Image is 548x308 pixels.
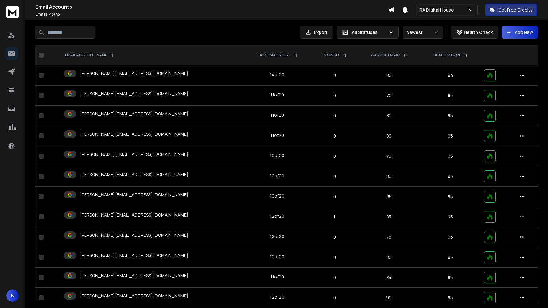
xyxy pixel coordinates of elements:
[357,288,420,308] td: 90
[80,91,188,97] p: [PERSON_NAME][EMAIL_ADDRESS][DOMAIN_NAME]
[464,29,493,35] p: Health Check
[421,288,481,308] td: 95
[357,86,420,106] td: 70
[421,65,481,86] td: 94
[315,254,354,260] p: 0
[315,72,354,78] p: 0
[270,294,284,300] div: 12 of 20
[421,146,481,166] td: 95
[357,268,420,288] td: 85
[270,193,284,199] div: 10 of 20
[357,106,420,126] td: 80
[357,146,420,166] td: 75
[502,26,538,39] button: Add New
[270,72,284,78] div: 14 of 20
[357,65,420,86] td: 80
[315,274,354,281] p: 0
[80,293,188,299] p: [PERSON_NAME][EMAIL_ADDRESS][DOMAIN_NAME]
[315,214,354,220] p: 1
[257,53,291,58] p: DAILY EMAILS SENT
[80,212,188,218] p: [PERSON_NAME][EMAIL_ADDRESS][DOMAIN_NAME]
[451,26,498,39] button: Health Check
[421,227,481,247] td: 95
[270,213,284,219] div: 12 of 20
[421,106,481,126] td: 95
[421,187,481,207] td: 95
[403,26,443,39] button: Newest
[80,171,188,178] p: [PERSON_NAME][EMAIL_ADDRESS][DOMAIN_NAME]
[270,132,284,138] div: 11 of 20
[270,92,284,98] div: 11 of 20
[421,268,481,288] td: 95
[270,233,284,240] div: 12 of 20
[80,70,188,77] p: [PERSON_NAME][EMAIL_ADDRESS][DOMAIN_NAME]
[421,86,481,106] td: 95
[421,207,481,227] td: 95
[421,126,481,146] td: 95
[65,53,113,58] div: EMAIL ACCOUNT NAME
[315,133,354,139] p: 0
[6,289,19,302] button: B
[420,7,456,13] p: RA Digital House
[6,6,19,18] img: logo
[300,26,333,39] button: Export
[357,187,420,207] td: 95
[80,151,188,157] p: [PERSON_NAME][EMAIL_ADDRESS][DOMAIN_NAME]
[270,112,284,118] div: 11 of 20
[433,53,461,58] p: HEALTH SCORE
[323,53,340,58] p: BOUNCES
[80,232,188,238] p: [PERSON_NAME][EMAIL_ADDRESS][DOMAIN_NAME]
[315,295,354,301] p: 0
[421,247,481,268] td: 95
[80,111,188,117] p: [PERSON_NAME][EMAIL_ADDRESS][DOMAIN_NAME]
[315,234,354,240] p: 0
[315,194,354,200] p: 0
[35,12,388,17] p: Emails :
[357,166,420,187] td: 80
[357,126,420,146] td: 80
[357,247,420,268] td: 80
[80,192,188,198] p: [PERSON_NAME][EMAIL_ADDRESS][DOMAIN_NAME]
[498,7,533,13] p: Get Free Credits
[421,166,481,187] td: 95
[270,274,284,280] div: 11 of 20
[315,92,354,99] p: 0
[485,4,537,16] button: Get Free Credits
[371,53,401,58] p: WARMUP EMAILS
[357,207,420,227] td: 85
[80,273,188,279] p: [PERSON_NAME][EMAIL_ADDRESS][DOMAIN_NAME]
[270,173,284,179] div: 12 of 20
[315,153,354,159] p: 0
[80,131,188,137] p: [PERSON_NAME][EMAIL_ADDRESS][DOMAIN_NAME]
[49,12,60,17] span: 45 / 45
[35,3,388,11] h1: Email Accounts
[357,227,420,247] td: 75
[80,252,188,259] p: [PERSON_NAME][EMAIL_ADDRESS][DOMAIN_NAME]
[315,113,354,119] p: 0
[270,152,284,159] div: 10 of 20
[270,254,284,260] div: 12 of 20
[352,29,386,35] p: All Statuses
[315,173,354,180] p: 0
